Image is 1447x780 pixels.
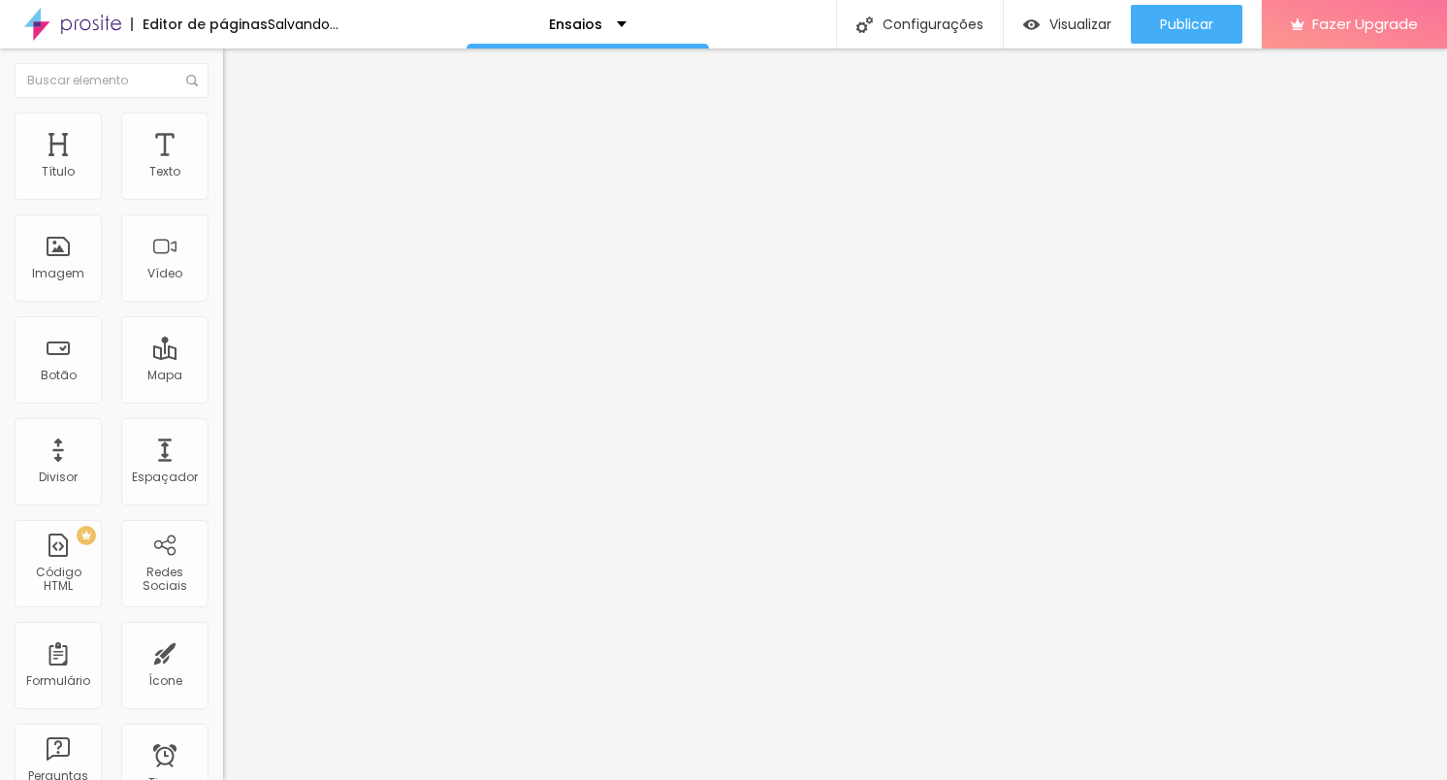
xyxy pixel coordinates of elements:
[1004,5,1131,44] button: Visualizar
[126,566,203,594] div: Redes Sociais
[1049,16,1111,32] span: Visualizar
[1131,5,1242,44] button: Publicar
[42,165,75,179] div: Título
[15,63,209,98] input: Buscar elemento
[147,267,182,280] div: Vídeo
[131,17,268,31] div: Editor de páginas
[856,16,873,33] img: Icone
[32,267,84,280] div: Imagem
[1160,16,1213,32] span: Publicar
[147,369,182,382] div: Mapa
[186,75,198,86] img: Icone
[19,566,96,594] div: Código HTML
[26,674,90,688] div: Formulário
[148,674,182,688] div: Ícone
[1023,16,1040,33] img: view-1.svg
[39,471,78,484] div: Divisor
[1312,16,1418,32] span: Fazer Upgrade
[41,369,77,382] div: Botão
[549,17,602,31] p: Ensaios
[149,165,180,179] div: Texto
[268,17,338,31] div: Salvando...
[132,471,198,484] div: Espaçador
